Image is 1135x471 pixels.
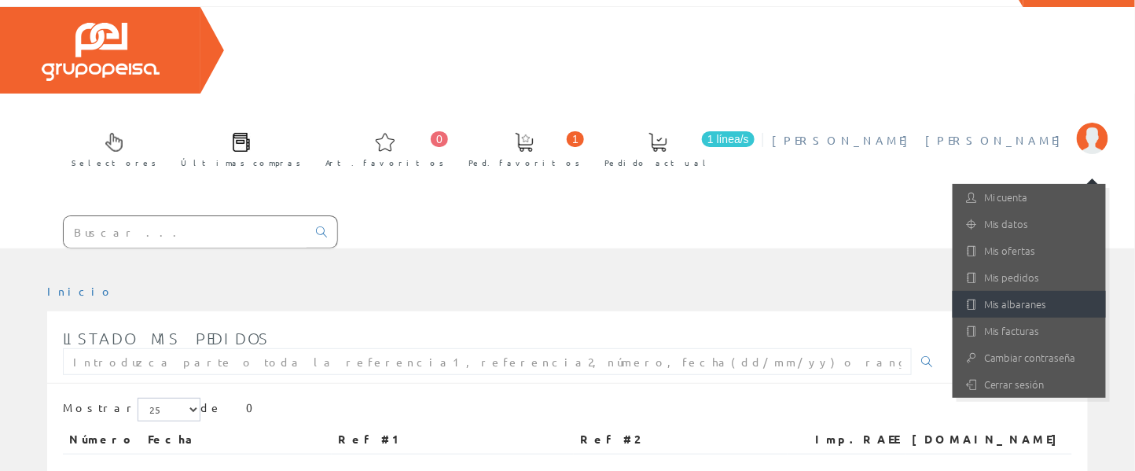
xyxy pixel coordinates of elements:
a: Mis ofertas [953,237,1106,264]
a: Últimas compras [165,120,309,177]
span: 1 [567,131,584,147]
a: Cambiar contraseña [953,344,1106,371]
a: Mis albaranes [953,291,1106,318]
a: Mis pedidos [953,264,1106,291]
a: Mi cuenta [953,184,1106,211]
a: [PERSON_NAME] [PERSON_NAME] [772,120,1108,134]
span: [PERSON_NAME] [PERSON_NAME] [772,132,1069,148]
a: Cerrar sesión [953,371,1106,398]
a: 1 Ped. favoritos [453,120,588,177]
th: Ref #1 [332,425,574,454]
span: 0 [431,131,448,147]
a: 1 línea/s Pedido actual [589,120,759,177]
th: Número [63,425,141,454]
span: Últimas compras [181,155,301,171]
a: Selectores [56,120,164,177]
th: Imp.RAEE [788,425,905,454]
input: Introduzca parte o toda la referencia1, referencia2, número, fecha(dd/mm/yy) o rango de fechas(dd... [63,348,912,375]
select: Mostrar [138,398,200,421]
a: Inicio [47,284,114,298]
img: Grupo Peisa [42,23,160,81]
th: [DOMAIN_NAME] [905,425,1072,454]
a: Mis facturas [953,318,1106,344]
span: Pedido actual [604,155,711,171]
div: de 0 [63,398,1072,425]
span: 1 línea/s [702,131,755,147]
label: Mostrar [63,398,200,421]
span: Listado mis pedidos [63,329,270,348]
span: Ped. favoritos [468,155,580,171]
th: Ref #2 [574,425,788,454]
span: Selectores [72,155,156,171]
input: Buscar ... [64,216,307,248]
span: Art. favoritos [325,155,444,171]
th: Fecha [141,425,332,454]
a: Mis datos [953,211,1106,237]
